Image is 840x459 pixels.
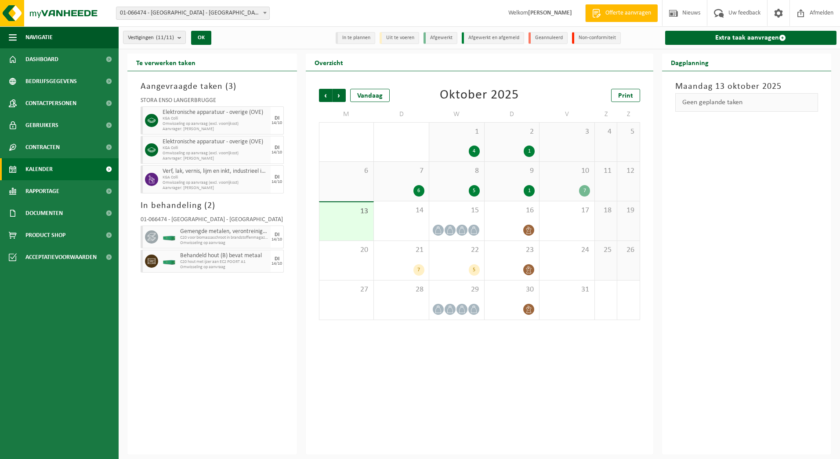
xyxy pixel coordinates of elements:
div: 14/10 [272,262,282,266]
div: Geen geplande taken [675,93,818,112]
span: C20 hout met ijzer aan EC2 POORT A1 [180,259,268,265]
h3: Maandag 13 oktober 2025 [675,80,818,93]
span: 01-066474 - STORA ENSO LANGERBRUGGE - GENT [116,7,269,19]
span: 25 [599,245,612,255]
span: 11 [599,166,612,176]
span: Omwisseling op aanvraag (excl. voorrijkost) [163,151,268,156]
span: 19 [622,206,635,215]
span: 23 [489,245,535,255]
td: D [374,106,429,122]
td: M [319,106,374,122]
div: Vandaag [350,89,390,102]
div: 01-066474 - [GEOGRAPHIC_DATA] - [GEOGRAPHIC_DATA] [141,217,284,226]
span: 7 [378,166,424,176]
td: W [429,106,485,122]
span: 3 [228,82,233,91]
span: 4 [599,127,612,137]
h2: Dagplanning [662,54,717,71]
span: Acceptatievoorwaarden [25,246,97,268]
span: 3 [544,127,590,137]
img: HK-XC-20-GN-00 [163,234,176,240]
span: Navigatie [25,26,53,48]
div: 14/10 [272,180,282,184]
span: Rapportage [25,180,59,202]
td: Z [595,106,617,122]
span: Documenten [25,202,63,224]
div: STORA ENSO LANGERBRUGGE [141,98,284,106]
div: 5 [469,185,480,197]
span: 27 [324,285,369,295]
span: KGA Colli [163,146,268,151]
span: 21 [378,245,424,255]
li: Uit te voeren [380,32,419,44]
span: Gemengde metalen, verontreinigd met niet-gevaarlijke producten [180,228,268,235]
span: Aanvrager: [PERSON_NAME] [163,186,268,191]
span: 8 [434,166,480,176]
div: 14/10 [272,150,282,155]
li: In te plannen [336,32,375,44]
iframe: chat widget [4,440,147,459]
span: 13 [324,207,369,216]
span: 10 [544,166,590,176]
div: 6 [413,185,424,197]
span: Vestigingen [128,31,174,44]
span: Omwisseling op aanvraag [180,265,268,270]
span: Print [618,92,633,99]
span: Behandeld hout (B) bevat metaal [180,252,268,259]
div: 7 [413,264,424,276]
h2: Overzicht [306,54,352,71]
div: DI [275,232,279,237]
span: Volgende [333,89,346,102]
span: 2 [207,201,212,210]
li: Afgewerkt [424,32,457,44]
h3: Aangevraagde taken ( ) [141,80,284,93]
span: Gebruikers [25,114,58,136]
div: DI [275,256,279,262]
span: 20 [324,245,369,255]
div: 1 [524,185,535,197]
div: DI [275,116,279,121]
span: Aanvrager: [PERSON_NAME] [163,127,268,132]
h2: Te verwerken taken [127,54,204,71]
td: Z [617,106,640,122]
span: 17 [544,206,590,215]
div: 1 [524,146,535,157]
span: Offerte aanvragen [603,9,653,18]
span: 30 [489,285,535,295]
span: 01-066474 - STORA ENSO LANGERBRUGGE - GENT [116,7,270,20]
button: OK [191,31,211,45]
span: Elektronische apparatuur - overige (OVE) [163,138,268,146]
span: Omwisseling op aanvraag [180,240,268,246]
span: 22 [434,245,480,255]
span: Contracten [25,136,60,158]
a: Extra taak aanvragen [665,31,837,45]
li: Non-conformiteit [572,32,621,44]
span: 1 [434,127,480,137]
a: Offerte aanvragen [585,4,658,22]
span: Bedrijfsgegevens [25,70,77,92]
span: Kalender [25,158,53,180]
span: Elektronische apparatuur - overige (OVE) [163,109,268,116]
span: 24 [544,245,590,255]
span: 18 [599,206,612,215]
span: Verf, lak, vernis, lijm en inkt, industrieel in kleinverpakking [163,168,268,175]
span: KGA Colli [163,116,268,121]
span: 2 [489,127,535,137]
div: Oktober 2025 [440,89,519,102]
span: 15 [434,206,480,215]
span: 29 [434,285,480,295]
li: Afgewerkt en afgemeld [462,32,524,44]
span: Omwisseling op aanvraag (excl. voorrijkost) [163,121,268,127]
span: Omwisseling op aanvraag (excl. voorrijkost) [163,180,268,186]
span: 9 [489,166,535,176]
span: 26 [622,245,635,255]
img: HK-XC-20-GN-00 [163,258,176,265]
span: Product Shop [25,224,65,246]
span: 31 [544,285,590,295]
div: 14/10 [272,121,282,125]
span: Dashboard [25,48,58,70]
span: 6 [324,166,369,176]
span: Vorige [319,89,332,102]
div: 14/10 [272,237,282,242]
div: DI [275,145,279,150]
